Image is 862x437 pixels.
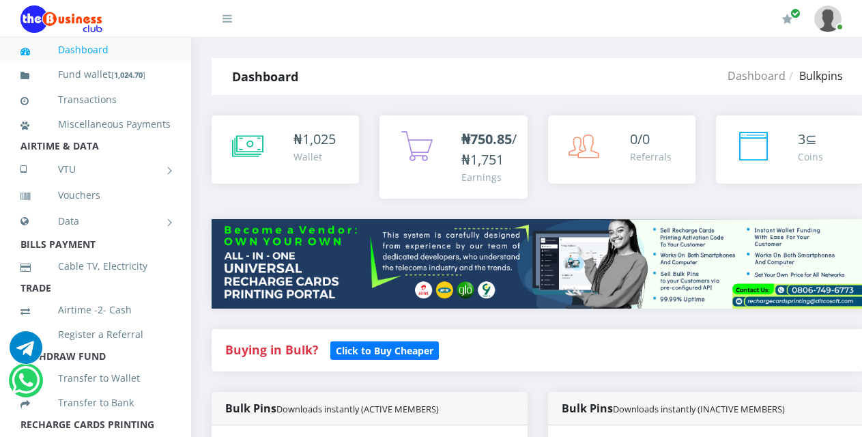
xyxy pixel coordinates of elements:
a: Transactions [20,84,171,115]
b: 1,024.70 [114,70,143,80]
span: Renew/Upgrade Subscription [790,8,801,18]
span: 3 [798,130,805,148]
span: 1,025 [302,130,336,148]
a: Data [20,204,171,238]
a: Chat for support [10,341,42,364]
a: Dashboard [20,34,171,66]
div: ₦ [293,129,336,150]
a: ₦750.85/₦1,751 Earnings [379,115,527,199]
small: Downloads instantly (INACTIVE MEMBERS) [613,403,785,415]
a: Cable TV, Electricity [20,251,171,282]
i: Renew/Upgrade Subscription [782,14,792,25]
b: Click to Buy Cheaper [336,344,433,357]
span: /₦1,751 [461,130,517,169]
b: ₦750.85 [461,130,512,148]
strong: Dashboard [232,68,298,85]
a: ₦1,025 Wallet [212,115,359,184]
div: Coins [798,150,823,164]
a: Transfer to Wallet [20,363,171,394]
li: Bulkpins [786,68,843,84]
a: Dashboard [728,68,786,83]
div: Wallet [293,150,336,164]
a: 0/0 Referrals [548,115,695,184]
div: ⊆ [798,129,823,150]
img: User [814,5,842,32]
strong: Bulk Pins [562,401,785,416]
a: Airtime -2- Cash [20,294,171,326]
a: Chat for support [12,374,40,397]
a: Fund wallet[1,024.70] [20,59,171,91]
a: Transfer to Bank [20,387,171,419]
img: Logo [20,5,102,33]
small: [ ] [111,70,145,80]
div: Earnings [461,170,517,184]
div: Referrals [630,150,672,164]
a: Miscellaneous Payments [20,109,171,140]
a: Register a Referral [20,319,171,350]
small: Downloads instantly (ACTIVE MEMBERS) [276,403,439,415]
span: 0/0 [630,130,650,148]
a: Vouchers [20,180,171,211]
a: Click to Buy Cheaper [330,341,439,358]
strong: Bulk Pins [225,401,439,416]
a: VTU [20,152,171,186]
strong: Buying in Bulk? [225,341,318,358]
